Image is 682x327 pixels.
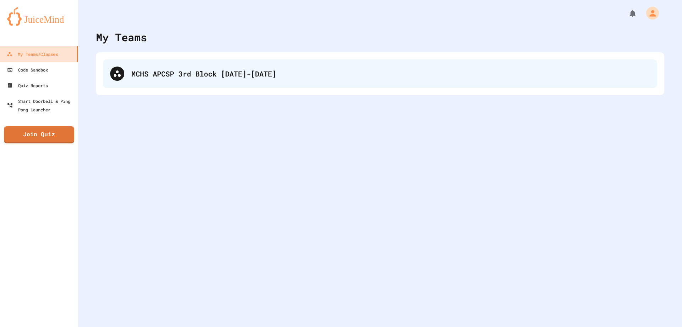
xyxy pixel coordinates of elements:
a: Join Quiz [4,126,74,143]
div: My Teams/Classes [7,50,58,58]
div: My Account [639,5,661,21]
div: My Notifications [615,7,639,19]
div: My Teams [96,29,147,45]
div: Smart Doorbell & Ping Pong Launcher [7,97,75,114]
img: logo-orange.svg [7,7,71,26]
div: Code Sandbox [7,65,48,74]
div: MCHS APCSP 3rd Block [DATE]-[DATE] [103,59,657,88]
div: Quiz Reports [7,81,48,90]
div: MCHS APCSP 3rd Block [DATE]-[DATE] [131,68,650,79]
